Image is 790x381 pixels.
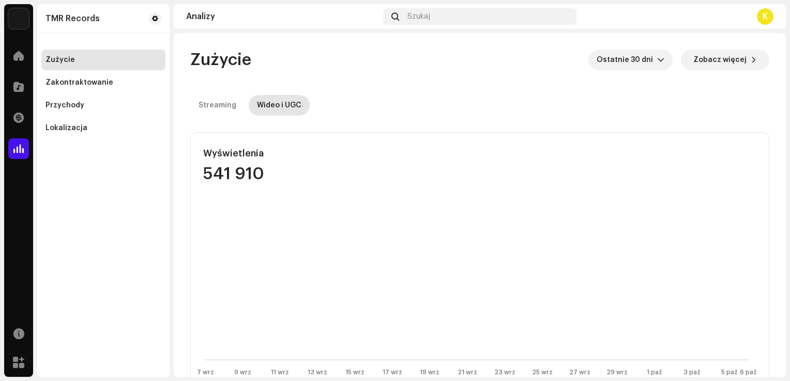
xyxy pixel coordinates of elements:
span: Zobacz więcej [693,50,747,70]
re-m-nav-item: Zużycie [41,50,165,70]
div: Streaming [199,95,236,116]
div: Analizy [186,12,379,21]
span: Ostatnie 30 dni [597,50,657,70]
text: 23 wrz [494,369,515,375]
re-m-nav-item: Lokalizacja [41,118,165,138]
span: Szukaj [407,12,430,21]
text: 15 wrz [345,369,364,375]
span: Zużycie [190,50,251,70]
text: 21 wrz [458,369,477,375]
text: 7 wrz [197,369,214,375]
div: Lokalizacja [45,124,87,132]
button: Zobacz więcej [681,50,769,70]
div: dropdown trigger [657,50,664,70]
text: 19 wrz [420,369,439,375]
div: Zakontraktowanie [45,78,113,87]
text: 9 wrz [234,369,251,375]
re-m-nav-item: Przychody [41,95,165,116]
div: K [757,8,773,25]
text: 6 paź [740,369,757,375]
text: 25 wrz [532,369,553,375]
text: 17 wrz [383,369,402,375]
text: 27 wrz [569,369,590,375]
div: Przychody [45,101,84,109]
text: 29 wrz [606,369,628,375]
img: bb549e82-3f54-41b5-8d74-ce06bd45c366 [8,8,29,29]
text: 13 wrz [308,369,327,375]
text: 5 paź [721,369,738,375]
div: Zużycie [45,56,75,64]
div: TMR Records [45,14,100,23]
re-m-nav-item: Zakontraktowanie [41,72,165,93]
text: 1 paź [647,369,662,375]
text: 3 paź [683,369,701,375]
text: 11 wrz [271,369,289,375]
div: 541 910 [203,166,371,182]
div: Wideo i UGC [257,95,301,116]
div: Wyświetlenia [203,145,371,162]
